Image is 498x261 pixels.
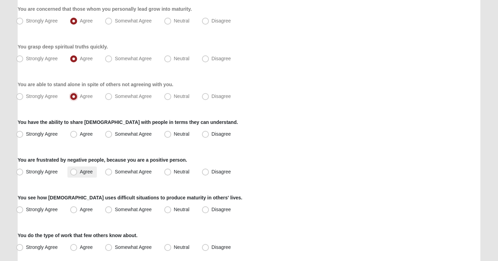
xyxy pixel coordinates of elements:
span: Strongly Agree [26,169,58,174]
label: You are able to stand alone in spite of others not agreeing with you. [18,81,173,88]
span: Disagree [212,93,231,99]
span: Strongly Agree [26,244,58,250]
label: You are frustrated by negative people, because you are a positive person. [18,156,187,163]
label: You see how [DEMOGRAPHIC_DATA] uses difficult situations to produce maturity in others' lives. [18,194,242,201]
span: Disagree [212,244,231,250]
span: Disagree [212,131,231,137]
span: Agree [80,18,93,24]
label: You do the type of work that few others know about. [18,232,138,239]
span: Disagree [212,18,231,24]
span: Strongly Agree [26,207,58,212]
span: Strongly Agree [26,18,58,24]
span: Agree [80,169,93,174]
span: Disagree [212,207,231,212]
label: You grasp deep spiritual truths quickly. [18,43,108,50]
span: Neutral [174,93,190,99]
span: Neutral [174,56,190,61]
span: Somewhat Agree [115,207,152,212]
span: Strongly Agree [26,131,58,137]
span: Disagree [212,56,231,61]
span: Agree [80,93,93,99]
span: Agree [80,131,93,137]
label: You have the ability to share [DEMOGRAPHIC_DATA] with people in terms they can understand. [18,119,238,126]
label: You are concerned that those whom you personally lead grow into maturity. [18,6,192,12]
span: Strongly Agree [26,93,58,99]
span: Somewhat Agree [115,131,152,137]
span: Disagree [212,169,231,174]
span: Neutral [174,244,190,250]
span: Somewhat Agree [115,169,152,174]
span: Neutral [174,131,190,137]
span: Neutral [174,207,190,212]
span: Agree [80,207,93,212]
span: Somewhat Agree [115,56,152,61]
span: Neutral [174,169,190,174]
span: Somewhat Agree [115,18,152,24]
span: Somewhat Agree [115,244,152,250]
span: Somewhat Agree [115,93,152,99]
span: Agree [80,56,93,61]
span: Strongly Agree [26,56,58,61]
span: Agree [80,244,93,250]
span: Neutral [174,18,190,24]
